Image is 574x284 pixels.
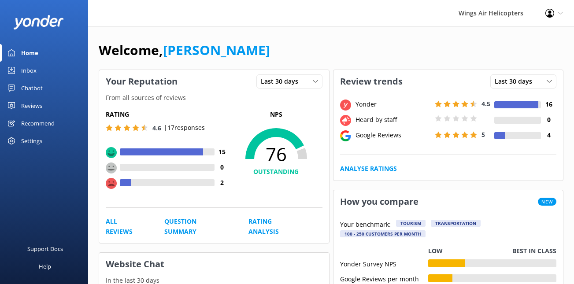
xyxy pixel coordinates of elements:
[99,40,270,61] h1: Welcome,
[27,240,63,258] div: Support Docs
[353,115,433,125] div: Heard by staff
[541,130,556,140] h4: 4
[99,253,329,276] h3: Website Chat
[481,130,485,139] span: 5
[163,41,270,59] a: [PERSON_NAME]
[99,70,184,93] h3: Your Reputation
[21,97,42,114] div: Reviews
[21,44,38,62] div: Home
[353,130,433,140] div: Google Reviews
[215,162,230,172] h4: 0
[333,190,425,213] h3: How you compare
[333,70,409,93] h3: Review trends
[261,77,304,86] span: Last 30 days
[21,114,55,132] div: Recommend
[230,167,322,177] h4: OUTSTANDING
[428,246,443,256] p: Low
[340,274,428,282] div: Google Reviews per month
[39,258,51,275] div: Help
[230,110,322,119] p: NPS
[152,124,161,132] span: 4.6
[541,115,556,125] h4: 0
[340,164,397,173] a: Analyse Ratings
[21,62,37,79] div: Inbox
[538,198,556,206] span: New
[340,230,426,237] div: 100 - 250 customers per month
[396,220,426,227] div: Tourism
[164,217,229,236] a: Question Summary
[99,93,329,103] p: From all sources of reviews
[230,143,322,165] span: 76
[21,132,42,150] div: Settings
[340,220,391,230] p: Your benchmark:
[106,110,230,119] h5: Rating
[248,217,302,236] a: Rating Analysis
[215,178,230,188] h4: 2
[13,15,64,30] img: yonder-white-logo.png
[541,100,556,109] h4: 16
[431,220,481,227] div: Transportation
[340,259,428,267] div: Yonder Survey NPS
[512,246,556,256] p: Best in class
[481,100,490,108] span: 4.5
[21,79,43,97] div: Chatbot
[495,77,537,86] span: Last 30 days
[215,147,230,157] h4: 15
[164,123,205,133] p: | 17 responses
[106,217,144,236] a: All Reviews
[353,100,433,109] div: Yonder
